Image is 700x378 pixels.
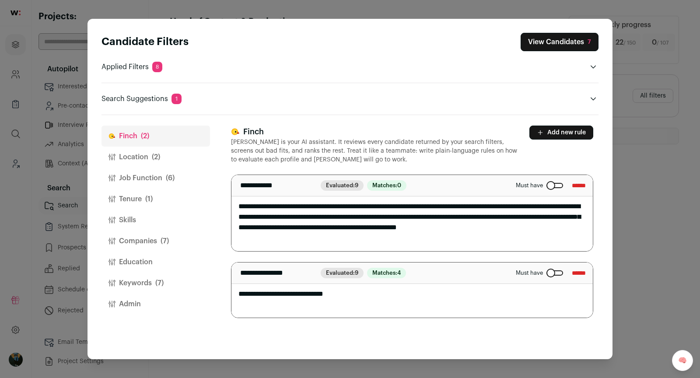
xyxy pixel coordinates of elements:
button: Open applied filters [588,62,598,72]
span: 1 [171,94,182,104]
button: Education [101,252,210,273]
span: (7) [155,278,164,288]
div: 7 [588,38,591,46]
span: (1) [145,194,153,204]
button: Job Function(6) [101,168,210,189]
span: Must have [516,269,543,276]
button: Companies(7) [101,231,210,252]
span: Evaluated: [321,180,364,191]
span: Matches: [367,268,406,278]
button: Tenure(1) [101,189,210,210]
span: (2) [141,131,149,141]
span: 4 [397,270,401,276]
span: 0 [397,182,401,188]
span: Matches: [367,180,406,191]
button: Location(2) [101,147,210,168]
span: (7) [161,236,169,246]
h3: Finch [231,126,519,138]
span: 9 [355,270,358,276]
button: Add new rule [529,126,593,140]
p: [PERSON_NAME] is your AI assistant. It reviews every candidate returned by your search filters, s... [231,138,519,164]
strong: Candidate Filters [101,37,189,47]
button: Keywords(7) [101,273,210,294]
span: (2) [152,152,160,162]
span: 8 [152,62,162,72]
button: Admin [101,294,210,315]
p: Applied Filters [101,62,162,72]
span: Must have [516,182,543,189]
p: Search Suggestions [101,94,182,104]
span: (6) [166,173,175,183]
button: Close search preferences [521,33,598,51]
span: 9 [355,182,358,188]
button: Skills [101,210,210,231]
a: 🧠 [672,350,693,371]
span: Evaluated: [321,268,364,278]
button: Finch(2) [101,126,210,147]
